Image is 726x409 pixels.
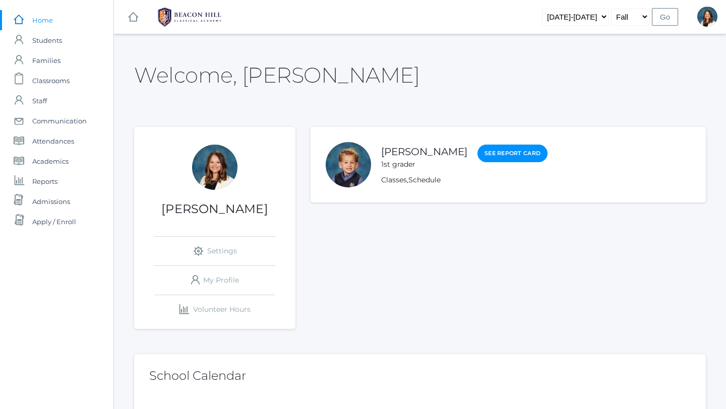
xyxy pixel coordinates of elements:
[154,266,275,295] a: My Profile
[134,63,419,87] h2: Welcome, [PERSON_NAME]
[32,71,70,91] span: Classrooms
[154,237,275,265] a: Settings
[32,212,76,232] span: Apply / Enroll
[192,145,237,190] div: Teresa Deutsch
[32,191,70,212] span: Admissions
[134,202,295,216] h1: [PERSON_NAME]
[477,145,548,162] a: See Report Card
[32,50,60,71] span: Families
[381,175,548,185] div: ,
[32,171,57,191] span: Reports
[149,369,691,382] h2: School Calendar
[154,295,275,324] a: Volunteer Hours
[32,30,62,50] span: Students
[697,7,717,27] div: Teresa Deutsch
[32,111,87,131] span: Communication
[408,175,441,184] a: Schedule
[32,91,47,111] span: Staff
[32,10,53,30] span: Home
[32,151,69,171] span: Academics
[652,8,678,26] input: Go
[381,146,467,158] a: [PERSON_NAME]
[32,131,74,151] span: Attendances
[326,142,371,187] div: Nolan Alstot
[152,5,227,30] img: 1_BHCALogos-05.png
[381,175,407,184] a: Classes
[381,159,467,170] div: 1st grader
